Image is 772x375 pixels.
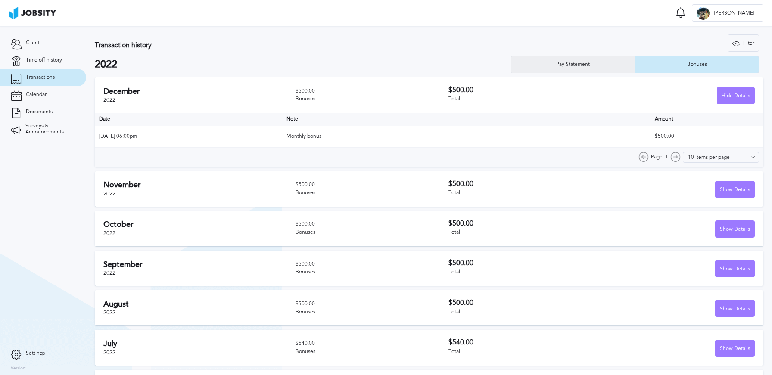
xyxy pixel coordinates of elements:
[103,300,296,309] h2: August
[448,86,602,94] h3: $500.00
[296,88,449,94] span: $500.00
[103,220,296,229] h2: October
[26,57,62,63] span: Time off history
[95,41,458,49] h3: Transaction history
[716,300,754,317] div: Show Details
[282,113,651,126] th: Note
[26,92,47,98] span: Calendar
[25,123,75,135] span: Surveys & Announcements
[715,260,755,277] button: Show Details
[296,182,449,188] span: $500.00
[11,366,27,371] label: Version:
[716,260,754,278] div: Show Details
[95,113,282,126] th: Toggle SortBy
[448,309,602,315] div: Total
[26,74,55,81] span: Transactions
[448,269,602,275] div: Total
[448,229,602,236] div: Total
[103,350,115,356] span: 2022
[448,96,602,102] div: Total
[448,299,602,307] h3: $500.00
[296,269,449,275] div: Bonuses
[448,338,602,346] h3: $540.00
[448,349,602,355] div: Total
[715,340,755,357] button: Show Details
[728,34,759,52] button: Filter
[26,40,40,46] span: Client
[448,259,602,267] h3: $500.00
[296,261,449,267] span: $500.00
[716,221,754,238] div: Show Details
[715,300,755,317] button: Show Details
[651,113,763,126] th: Toggle SortBy
[296,221,449,227] span: $500.00
[716,181,754,198] div: Show Details
[103,87,296,96] h2: December
[717,87,754,105] div: Hide Details
[26,109,53,115] span: Documents
[716,340,754,357] div: Show Details
[9,7,56,19] img: ab4bad089aa723f57921c736e9817d99.png
[651,126,763,147] td: $500.00
[103,339,296,348] h2: July
[103,260,296,269] h2: September
[448,180,602,188] h3: $500.00
[296,341,449,347] span: $540.00
[103,230,115,236] span: 2022
[296,229,449,236] div: Bonuses
[103,191,115,197] span: 2022
[715,181,755,198] button: Show Details
[103,180,296,189] h2: November
[103,310,115,316] span: 2022
[103,270,115,276] span: 2022
[683,62,711,68] div: Bonuses
[296,96,449,102] div: Bonuses
[286,133,369,139] span: Monthly bonus
[296,301,449,307] span: $500.00
[296,190,449,196] div: Bonuses
[448,220,602,227] h3: $500.00
[728,35,759,52] div: Filter
[26,350,45,356] span: Settings
[715,220,755,238] button: Show Details
[692,4,763,22] button: J[PERSON_NAME]
[710,10,759,16] span: [PERSON_NAME]
[95,126,282,147] td: [DATE] 06:00pm
[103,97,115,103] span: 2022
[697,7,710,20] div: J
[448,190,602,196] div: Total
[511,56,635,73] button: Pay Statement
[296,309,449,315] div: Bonuses
[651,154,668,160] span: Page: 1
[635,56,760,73] button: Bonuses
[296,349,449,355] div: Bonuses
[552,62,594,68] div: Pay Statement
[95,59,511,71] h2: 2022
[717,87,755,104] button: Hide Details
